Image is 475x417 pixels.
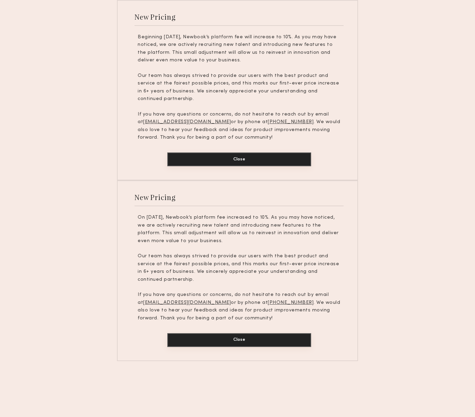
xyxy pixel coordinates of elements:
[143,300,231,305] u: [EMAIL_ADDRESS][DOMAIN_NAME]
[138,252,340,284] p: Our team has always strived to provide our users with the best product and service at the fairest...
[135,192,176,202] div: New Pricing
[138,214,340,245] p: On [DATE], Newbook’s platform fee increased to 10%. As you may have noticed, we are actively recr...
[268,120,314,124] u: [PHONE_NUMBER]
[143,120,231,124] u: [EMAIL_ADDRESS][DOMAIN_NAME]
[135,12,176,21] div: New Pricing
[167,152,311,166] button: Close
[138,111,340,142] p: If you have any questions or concerns, do not hesitate to reach out by email at or by phone at . ...
[268,300,314,305] u: [PHONE_NUMBER]
[138,72,340,103] p: Our team has always strived to provide our users with the best product and service at the fairest...
[138,291,340,322] p: If you have any questions or concerns, do not hesitate to reach out by email at or by phone at . ...
[167,333,311,347] button: Close
[138,33,340,64] p: Beginning [DATE], Newbook’s platform fee will increase to 10%. As you may have noticed, we are ac...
